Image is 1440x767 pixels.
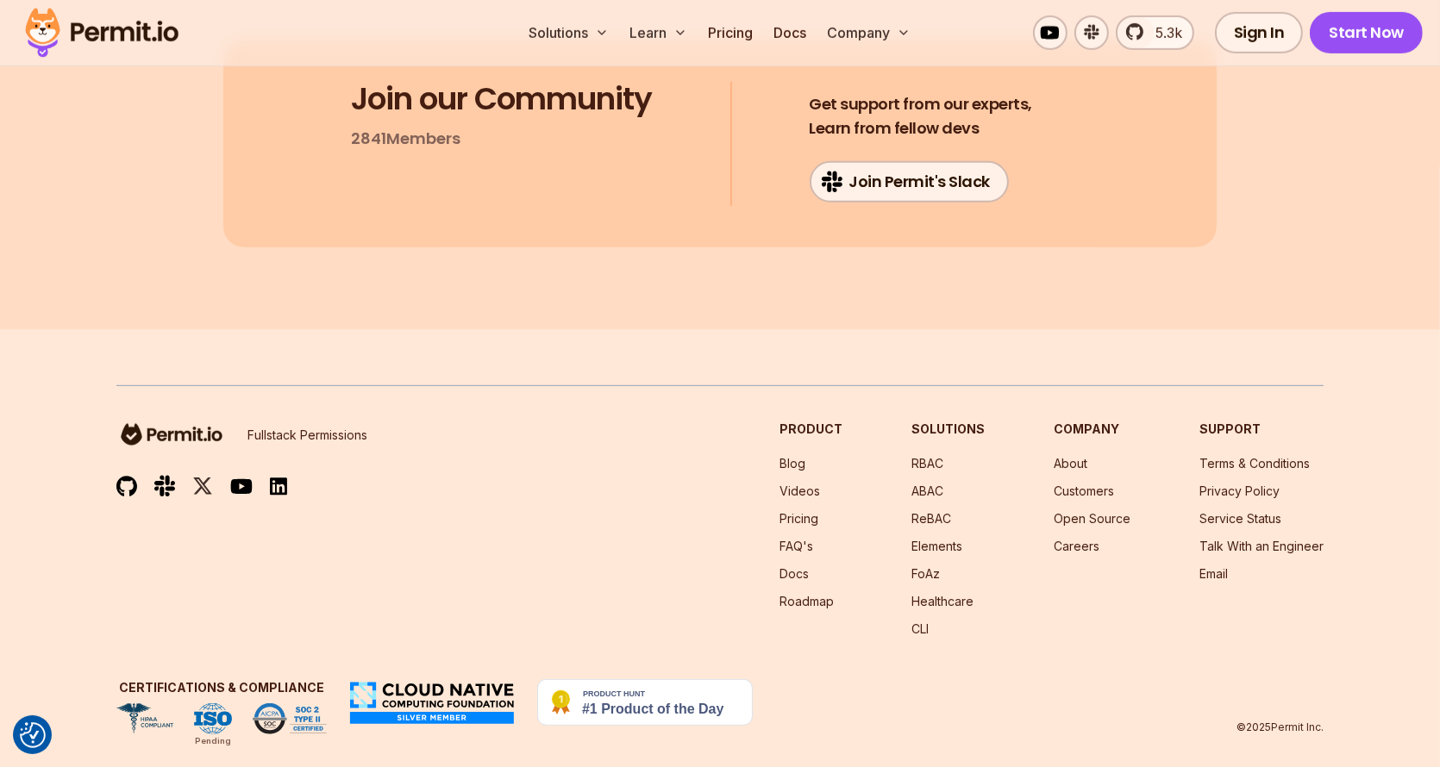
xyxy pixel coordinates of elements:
a: Roadmap [779,594,834,608]
h3: Product [779,421,842,438]
a: Docs [767,16,813,50]
button: Solutions [522,16,616,50]
a: Healthcare [911,594,974,608]
img: ISO [194,703,232,734]
a: About [1054,456,1087,471]
a: Sign In [1215,12,1304,53]
a: Careers [1054,539,1099,553]
h3: Solutions [911,421,985,438]
img: linkedin [270,477,287,496]
h4: Learn from fellow devs [810,92,1033,140]
img: twitter [192,476,213,497]
a: Start Now [1310,12,1423,53]
h3: Support [1199,421,1324,438]
a: FoAz [911,566,940,581]
button: Consent Preferences [20,722,46,748]
a: Terms & Conditions [1199,456,1310,471]
a: ABAC [911,483,943,498]
img: Revisit consent button [20,722,46,748]
img: HIPAA [116,703,173,734]
a: CLI [911,621,929,636]
a: ReBAC [911,511,951,526]
a: Blog [779,456,805,471]
span: 5.3k [1145,22,1182,43]
img: Permit logo [17,3,186,62]
img: SOC [253,703,327,734]
a: RBAC [911,456,943,471]
h3: Company [1054,421,1130,438]
button: Learn [623,16,694,50]
a: 5.3k [1116,16,1194,50]
p: 2841 Members [352,127,461,151]
a: Elements [911,539,962,553]
a: Join Permit's Slack [810,161,1010,203]
img: youtube [230,477,253,496]
img: logo [116,421,227,448]
h3: Join our Community [352,82,653,116]
a: Email [1199,566,1228,581]
a: Open Source [1054,511,1130,526]
p: © 2025 Permit Inc. [1237,720,1324,734]
a: FAQ's [779,539,813,553]
a: Pricing [701,16,760,50]
a: Customers [1054,483,1114,498]
div: Pending [195,734,231,748]
img: github [116,476,137,497]
img: slack [154,474,175,497]
p: Fullstack Permissions [247,427,367,444]
a: Docs [779,566,809,581]
a: Service Status [1199,511,1281,526]
a: Pricing [779,511,818,526]
h3: Certifications & Compliance [116,679,327,696]
button: Company [820,16,917,50]
a: Talk With an Engineer [1199,539,1324,553]
a: Privacy Policy [1199,483,1280,498]
a: Videos [779,483,820,498]
span: Get support from our experts, [810,92,1033,116]
img: Permit.io - Never build permissions again | Product Hunt [537,679,753,726]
